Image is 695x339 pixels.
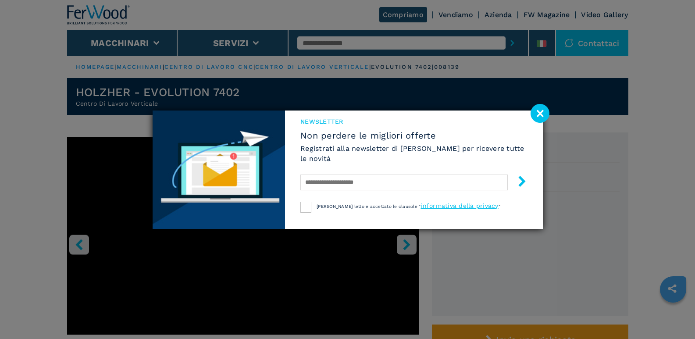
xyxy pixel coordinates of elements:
h6: Registrati alla newsletter di [PERSON_NAME] per ricevere tutte le novità [300,143,527,164]
button: submit-button [508,172,527,193]
span: " [499,204,500,209]
span: [PERSON_NAME] letto e accettato le clausole " [317,204,421,209]
span: NEWSLETTER [300,117,527,126]
a: informativa della privacy [421,202,498,209]
img: Newsletter image [153,111,285,229]
span: Non perdere le migliori offerte [300,130,527,141]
